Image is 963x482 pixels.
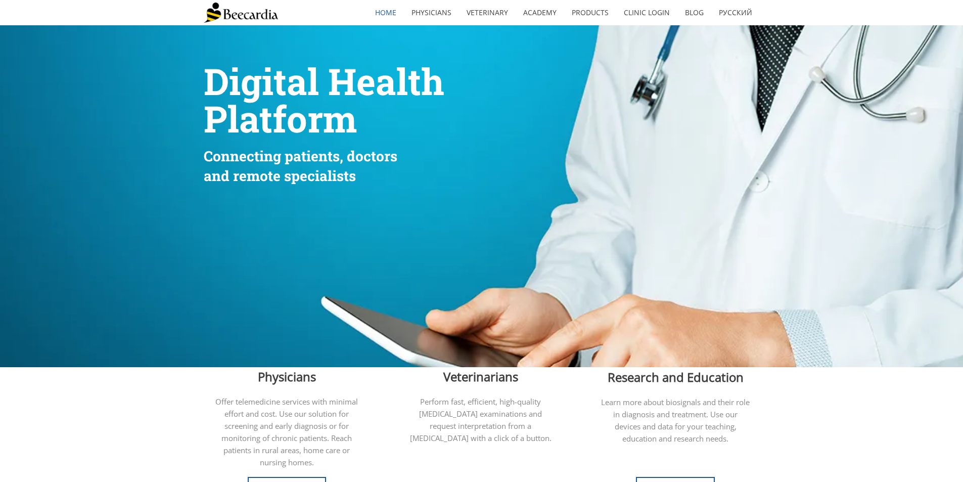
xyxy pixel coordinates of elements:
a: Veterinary [459,1,516,24]
span: Digital Health [204,57,444,105]
span: Perform fast, efficient, high-quality [MEDICAL_DATA] examinations and request interpretation from... [410,397,552,443]
a: Products [564,1,616,24]
span: Platform [204,95,357,143]
span: Research and Education [608,369,744,385]
span: Veterinarians [443,368,518,385]
span: Connecting patients, doctors [204,147,397,165]
img: Beecardia [204,3,278,23]
a: Academy [516,1,564,24]
span: Offer telemedicine services with minimal effort and cost. Use our solution for screening and earl... [215,397,358,467]
a: Physicians [404,1,459,24]
span: Physicians [258,368,316,385]
span: Learn more about biosignals and their role in diagnosis and treatment. Use our devices and data f... [601,397,750,444]
a: home [368,1,404,24]
a: Blog [677,1,711,24]
a: Clinic Login [616,1,677,24]
span: and remote specialists [204,166,356,185]
a: Русский [711,1,760,24]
